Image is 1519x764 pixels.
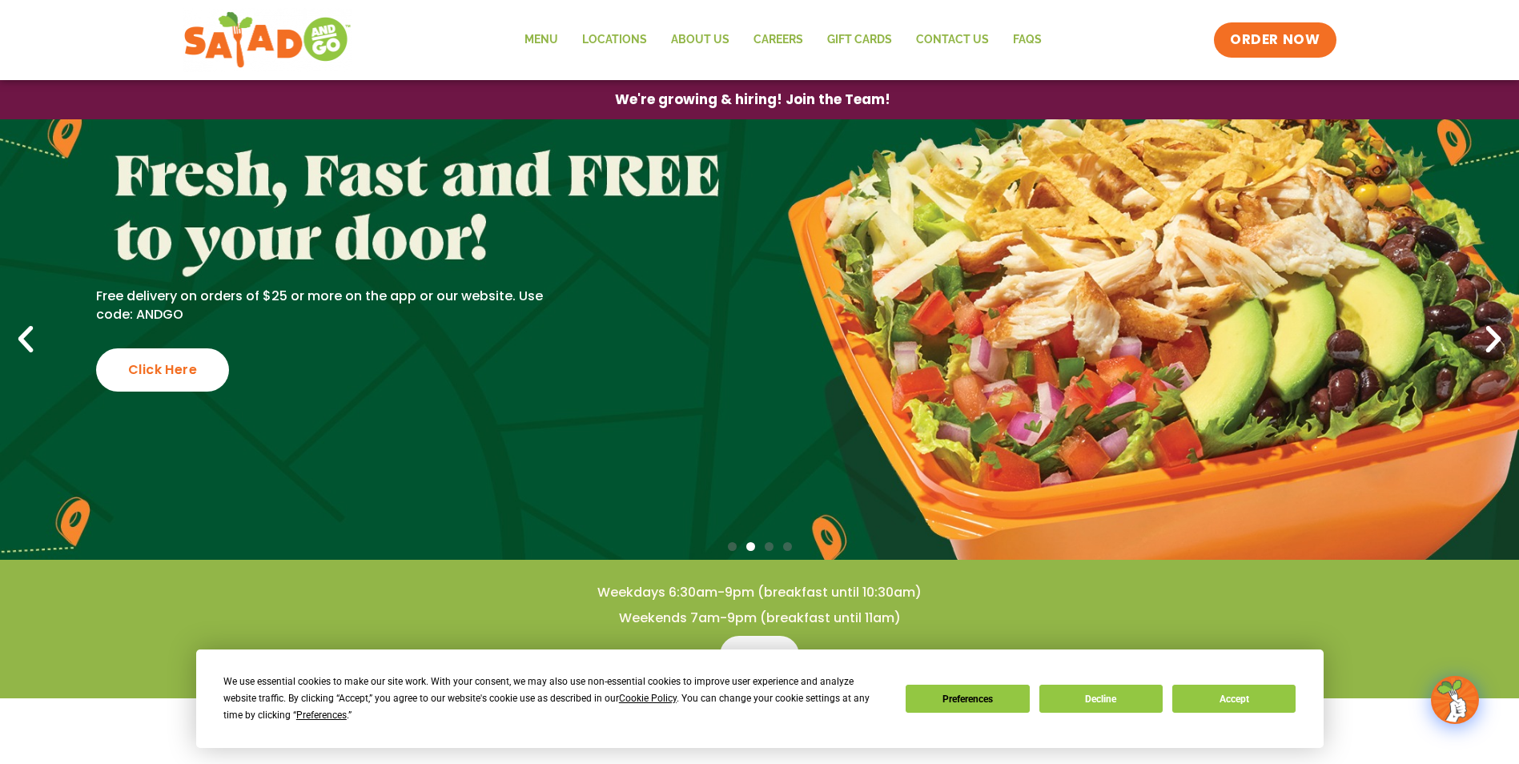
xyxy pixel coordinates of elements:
a: GIFT CARDS [815,22,904,58]
a: FAQs [1001,22,1054,58]
div: We use essential cookies to make our site work. With your consent, we may also use non-essential ... [223,674,886,724]
a: Careers [741,22,815,58]
a: Menu [512,22,570,58]
span: Go to slide 2 [746,542,755,551]
a: Locations [570,22,659,58]
p: Free delivery on orders of $25 or more on the app or our website. Use code: ANDGO [96,288,565,324]
span: We're growing & hiring! Join the Team! [615,93,890,107]
button: Preferences [906,685,1029,713]
button: Decline [1039,685,1163,713]
span: ORDER NOW [1230,30,1320,50]
span: Preferences [296,710,347,721]
div: Click Here [96,348,229,392]
span: Cookie Policy [619,693,677,704]
a: We're growing & hiring! Join the Team! [591,81,914,119]
span: Go to slide 4 [783,542,792,551]
h4: Weekdays 6:30am-9pm (breakfast until 10:30am) [32,584,1487,601]
a: Contact Us [904,22,1001,58]
a: Menu [720,636,799,674]
span: Go to slide 3 [765,542,774,551]
div: Cookie Consent Prompt [196,649,1324,748]
button: Accept [1172,685,1296,713]
h4: Weekends 7am-9pm (breakfast until 11am) [32,609,1487,627]
img: wpChatIcon [1433,678,1477,722]
nav: Menu [512,22,1054,58]
span: Menu [739,645,780,665]
a: About Us [659,22,741,58]
a: ORDER NOW [1214,22,1336,58]
div: Next slide [1476,322,1511,357]
img: new-SAG-logo-768×292 [183,8,352,72]
span: Go to slide 1 [728,542,737,551]
div: Previous slide [8,322,43,357]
